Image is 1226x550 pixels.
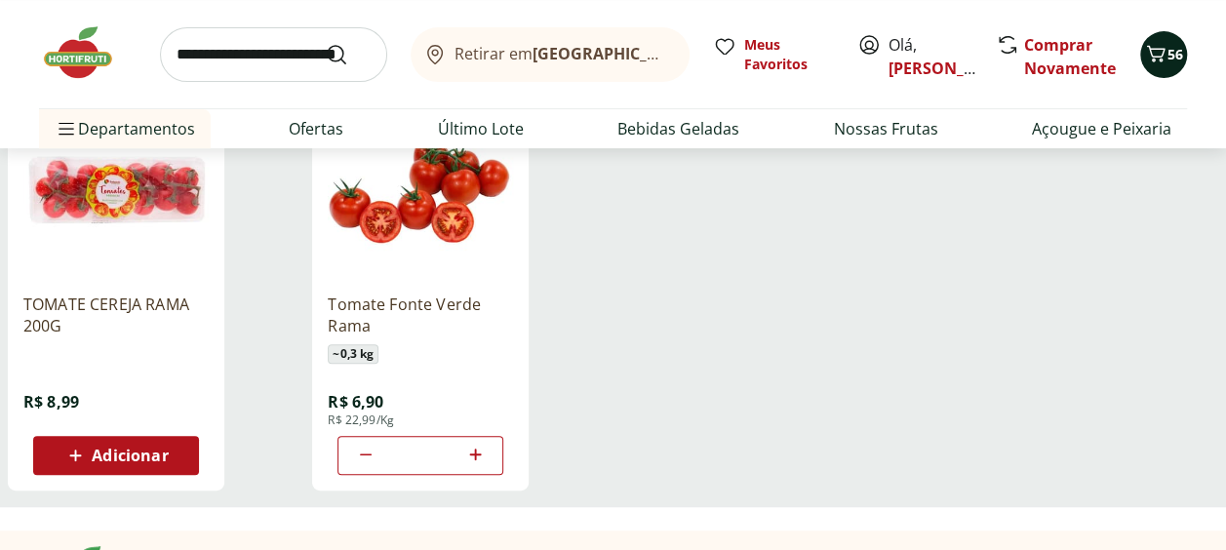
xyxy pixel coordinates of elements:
[1024,34,1116,79] a: Comprar Novamente
[160,27,387,82] input: search
[1032,117,1171,140] a: Açougue e Peixaria
[889,33,975,80] span: Olá,
[834,117,938,140] a: Nossas Frutas
[328,391,383,412] span: R$ 6,90
[325,43,372,66] button: Submit Search
[889,58,1015,79] a: [PERSON_NAME]
[328,294,513,336] a: Tomate Fonte Verde Rama
[438,117,524,140] a: Último Lote
[328,344,378,364] span: ~ 0,3 kg
[1140,31,1187,78] button: Carrinho
[23,93,209,278] img: TOMATE CEREJA RAMA 200G
[328,93,513,278] img: Tomate Fonte Verde Rama
[713,35,834,74] a: Meus Favoritos
[328,412,394,428] span: R$ 22,99/Kg
[455,45,670,62] span: Retirar em
[1167,45,1183,63] span: 56
[744,35,834,74] span: Meus Favoritos
[39,23,137,82] img: Hortifruti
[617,117,739,140] a: Bebidas Geladas
[23,391,79,412] span: R$ 8,99
[55,105,78,152] button: Menu
[23,294,209,336] a: TOMATE CEREJA RAMA 200G
[533,43,861,64] b: [GEOGRAPHIC_DATA]/[GEOGRAPHIC_DATA]
[92,448,168,463] span: Adicionar
[411,27,690,82] button: Retirar em[GEOGRAPHIC_DATA]/[GEOGRAPHIC_DATA]
[33,436,199,475] button: Adicionar
[289,117,343,140] a: Ofertas
[55,105,195,152] span: Departamentos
